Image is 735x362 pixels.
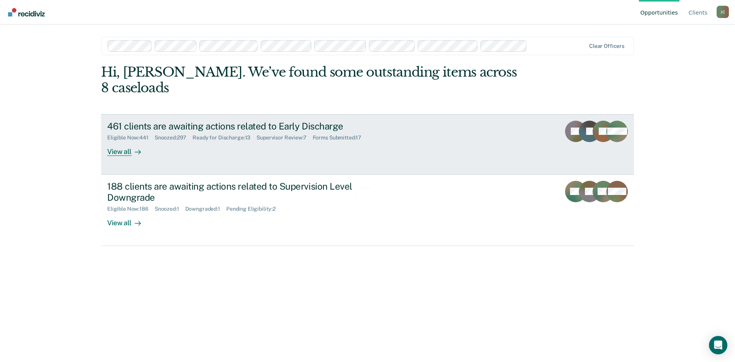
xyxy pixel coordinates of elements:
button: Profile dropdown button [717,6,729,18]
div: 461 clients are awaiting actions related to Early Discharge [107,121,376,132]
div: Forms Submitted : 17 [313,134,368,141]
div: Ready for Discharge : 13 [193,134,256,141]
div: Clear officers [589,43,624,49]
div: Open Intercom Messenger [709,336,727,354]
div: J C [717,6,729,18]
div: Downgraded : 1 [185,206,226,212]
div: View all [107,141,150,156]
div: Eligible Now : 186 [107,206,155,212]
div: Pending Eligibility : 2 [226,206,282,212]
div: Snoozed : 297 [155,134,193,141]
a: 188 clients are awaiting actions related to Supervision Level DowngradeEligible Now:186Snoozed:1D... [101,175,634,246]
div: Hi, [PERSON_NAME]. We’ve found some outstanding items across 8 caseloads [101,64,528,96]
div: View all [107,212,150,227]
img: Recidiviz [8,8,45,16]
div: Eligible Now : 441 [107,134,155,141]
a: 461 clients are awaiting actions related to Early DischargeEligible Now:441Snoozed:297Ready for D... [101,114,634,175]
div: Snoozed : 1 [155,206,185,212]
div: 188 clients are awaiting actions related to Supervision Level Downgrade [107,181,376,203]
div: Supervisor Review : 7 [256,134,312,141]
